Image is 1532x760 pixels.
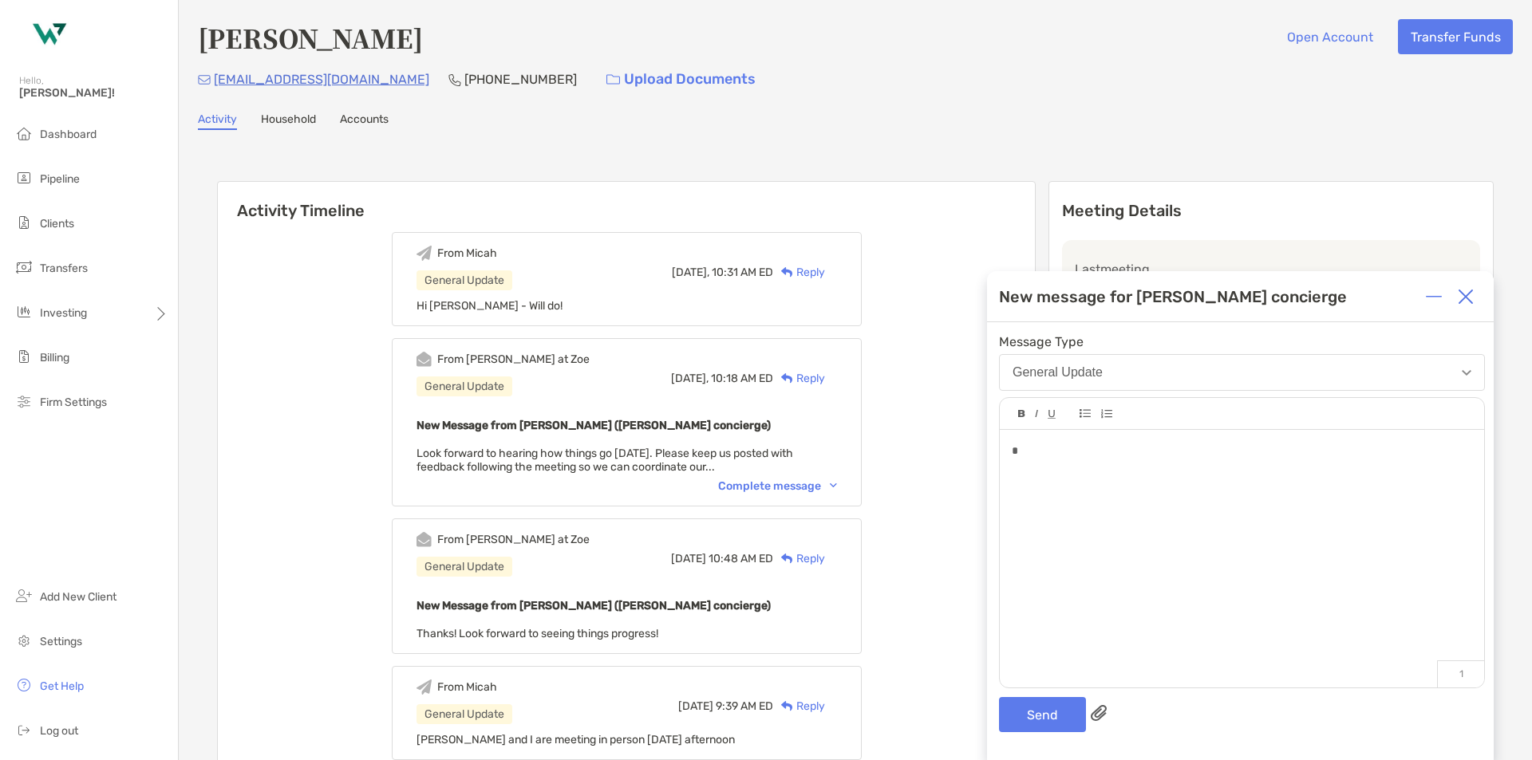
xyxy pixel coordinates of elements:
[14,392,34,411] img: firm-settings icon
[1100,409,1112,419] img: Editor control icon
[1075,259,1467,279] p: Last meeting
[14,631,34,650] img: settings icon
[40,590,116,604] span: Add New Client
[40,306,87,320] span: Investing
[1437,660,1484,687] p: 1
[417,299,563,313] span: Hi [PERSON_NAME] - Will do!
[40,635,82,648] span: Settings
[14,168,34,187] img: pipeline icon
[999,334,1485,349] span: Message Type
[214,69,429,89] p: [EMAIL_ADDRESS][DOMAIN_NAME]
[1018,410,1025,418] img: Editor control icon
[417,679,432,695] img: Event icon
[417,352,432,367] img: Event icon
[773,698,825,715] div: Reply
[1062,201,1480,221] p: Meeting Details
[999,697,1086,732] button: Send
[1426,289,1442,305] img: Expand or collapse
[417,270,512,290] div: General Update
[711,372,773,385] span: 10:18 AM ED
[671,372,709,385] span: [DATE],
[19,86,168,100] span: [PERSON_NAME]!
[417,447,793,474] span: Look forward to hearing how things go [DATE]. Please keep us posted with feedback following the m...
[999,287,1347,306] div: New message for [PERSON_NAME] concierge
[19,6,77,64] img: Zoe Logo
[448,73,461,86] img: Phone Icon
[14,675,34,695] img: get-help icon
[40,128,97,141] span: Dashboard
[40,679,84,693] span: Get Help
[1035,410,1038,418] img: Editor control icon
[1274,19,1385,54] button: Open Account
[14,347,34,366] img: billing icon
[830,483,837,488] img: Chevron icon
[1091,705,1107,721] img: paperclip attachments
[437,246,497,260] div: From Micah
[14,302,34,321] img: investing icon
[218,182,1035,220] h6: Activity Timeline
[437,533,590,546] div: From [PERSON_NAME] at Zoe
[417,376,512,396] div: General Update
[40,172,80,186] span: Pipeline
[718,479,837,493] div: Complete message
[417,704,512,724] div: General Update
[14,586,34,605] img: add_new_client icon
[198,19,423,56] h4: [PERSON_NAME]
[14,213,34,232] img: clients icon
[261,112,316,130] a: Household
[773,370,825,387] div: Reply
[14,720,34,739] img: logout icon
[1398,19,1513,54] button: Transfer Funds
[781,553,793,564] img: Reply icon
[709,552,773,565] span: 10:48 AM ED
[417,627,658,640] span: Thanks! Look forward to seeing things progress!
[40,262,88,275] span: Transfers
[340,112,389,130] a: Accounts
[773,550,825,567] div: Reply
[437,680,497,694] div: From Micah
[437,352,590,366] div: From [PERSON_NAME] at Zoe
[716,699,773,713] span: 9:39 AM ED
[1080,409,1091,418] img: Editor control icon
[781,701,793,711] img: Reply icon
[417,532,432,547] img: Event icon
[671,552,706,565] span: [DATE]
[417,557,512,577] div: General Update
[417,419,771,432] b: New Message from [PERSON_NAME] ([PERSON_NAME] concierge)
[417,246,432,261] img: Event icon
[712,266,773,279] span: 10:31 AM ED
[781,267,793,278] img: Reply icon
[1013,365,1103,380] div: General Update
[678,699,713,713] span: [DATE]
[999,354,1485,391] button: General Update
[14,124,34,143] img: dashboard icon
[1462,370,1471,376] img: Open dropdown arrow
[606,74,620,85] img: button icon
[1458,289,1474,305] img: Close
[40,217,74,230] span: Clients
[40,351,69,364] span: Billing
[672,266,709,279] span: [DATE],
[464,69,577,89] p: [PHONE_NUMBER]
[198,112,237,130] a: Activity
[40,396,107,409] span: Firm Settings
[417,733,735,746] span: [PERSON_NAME] and I are meeting in person [DATE] afternoon
[773,264,825,281] div: Reply
[1048,410,1056,419] img: Editor control icon
[40,724,78,738] span: Log out
[417,599,771,612] b: New Message from [PERSON_NAME] ([PERSON_NAME] concierge)
[596,62,766,96] a: Upload Documents
[781,373,793,384] img: Reply icon
[198,75,211,85] img: Email Icon
[14,258,34,277] img: transfers icon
